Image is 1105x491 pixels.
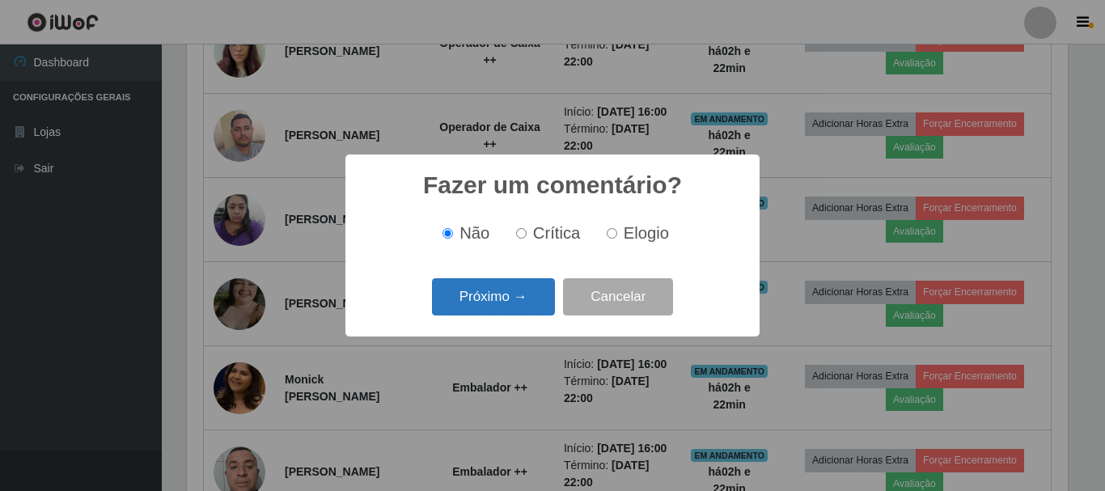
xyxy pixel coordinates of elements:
input: Não [442,228,453,239]
input: Crítica [516,228,527,239]
input: Elogio [607,228,617,239]
span: Elogio [624,224,669,242]
span: Crítica [533,224,581,242]
button: Próximo → [432,278,555,316]
span: Não [459,224,489,242]
button: Cancelar [563,278,673,316]
h2: Fazer um comentário? [423,171,682,200]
